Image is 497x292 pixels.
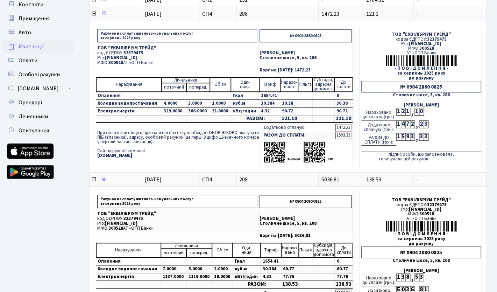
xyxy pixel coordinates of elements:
td: 138.53 [281,281,299,288]
td: Додатково сплачую: [262,124,335,131]
a: [DOMAIN_NAME] [3,82,73,96]
span: 300528 [108,60,123,66]
td: Лічильники [161,243,212,249]
td: Нарахування [96,77,162,92]
span: 300528 [419,211,434,217]
div: 2 [401,108,405,116]
div: 8 [405,273,410,281]
td: 4.32 [261,273,281,281]
td: РАЗОМ: [233,281,281,288]
p: Борг на [DATE]: 1472,23 [260,68,352,72]
td: 329.0000 [162,107,186,115]
div: 1 [396,108,401,116]
div: 3 [419,133,424,141]
span: 138.53 [366,176,381,183]
td: Електроенергія [96,273,161,281]
div: 1 [396,133,401,141]
td: Пільга [299,243,313,257]
td: Нарахування [96,243,161,257]
td: поперед. [186,249,212,257]
td: При оплаті квитанції в призначенні платежу необхідно ОБОВ'ЯЗКОВО вказувати ПІБ (власника), адресу... [96,123,261,166]
td: 77.76 [281,273,299,281]
div: Р/р: [361,207,481,212]
td: Субсидія, адресна допомога [313,243,335,257]
td: 7.0000 [161,265,186,273]
span: Орендарі [19,99,42,106]
td: Опалення [96,92,162,100]
b: [DOMAIN_NAME] [97,152,132,159]
div: 9 [405,133,410,141]
td: 121.10 [334,115,353,123]
span: [DATE] [145,10,162,18]
div: підпис особи, що заповнювала, сплачувала цей рахунок ______________ [361,151,481,161]
p: МФО: АТ «ОТП Банк» [97,226,257,231]
td: До cплати [334,77,353,92]
div: ТОВ "ЕКВІЛІБРІУМ ТРЕЙД" [361,198,481,202]
p: Столичне шосе, 5, кв. 286 [260,56,352,60]
div: ТОВ "ЕКВІЛІБРІУМ ТРЕЙД" [361,32,481,37]
span: [DATE] [145,176,162,183]
td: Лічильники [162,77,210,83]
span: [FINANCIAL_ID] [105,220,137,227]
span: 32379475 [427,202,447,208]
div: [PERSON_NAME] [361,103,481,107]
div: Столичне шосе, 5, кв. 208 [361,258,481,263]
td: 21.0000 [210,107,231,115]
div: 7 [405,120,410,128]
p: Борг на [DATE]: 5036,81 [260,234,352,238]
span: СП4 [202,11,233,17]
span: 208 [239,177,315,182]
td: Тариф [261,243,281,257]
td: Опалення [96,257,161,265]
span: - [417,177,483,182]
td: 30.38 [334,100,353,107]
td: Нарахо- вано [281,243,299,257]
p: Р/р: [97,56,257,60]
a: Оплати [3,54,73,68]
div: МФО: [361,46,481,51]
p: ТОВ "ЕКВІЛІБРІУМ ТРЕЙД" [97,46,257,50]
td: 1137.0000 [161,273,186,281]
a: Орендарі [3,96,73,110]
span: Особові рахунки [19,71,60,78]
div: 1 [414,108,419,116]
div: РАЗОМ ДО СПЛАТИ (грн.): [361,133,396,146]
div: 3 [401,273,405,281]
p: [PERSON_NAME] [260,216,352,221]
td: 138.53 [335,281,353,288]
td: 1654.41 [261,257,281,265]
a: Особові рахунки [3,68,73,82]
td: 1593.33 [335,132,351,139]
td: Оди- ниця [233,243,261,257]
td: поточний [162,83,186,92]
div: 3 [419,273,424,281]
td: 0 [335,257,353,265]
img: apps-qrcodes.png [263,141,333,164]
div: за серпень 2025 року [361,237,481,241]
td: Оди- ниця [231,77,259,92]
div: , [414,133,419,141]
td: 1654.41 [259,92,280,100]
td: куб.м [231,100,259,107]
td: 1.0000 [210,100,231,107]
td: поточний [161,249,186,257]
td: Пільга [298,77,312,92]
div: 3 [424,120,428,128]
span: Опитування [19,127,49,134]
span: Авто [19,29,31,36]
div: АТ «ОТП Банк» [361,216,481,221]
p: код ЄДРПОУ: [97,51,257,55]
div: Р/р: [361,42,481,46]
span: 32379475 [123,215,143,222]
td: 1472.23 [335,124,351,131]
a: Квитанції [3,40,73,54]
div: код за ЄДРПОУ: [361,37,481,42]
p: Рахунок на сплату житлово-комунальних послуг за серпень 2025 року [97,195,257,208]
a: Опитування [3,124,73,138]
div: МФО: [361,212,481,216]
span: [FINANCIAL_ID] [409,206,441,213]
span: 5036.81 [321,176,339,183]
span: [FINANCIAL_ID] [409,41,441,47]
div: № 0904 2860 0825 [361,81,481,92]
td: Субсидія, адресна допомога [312,77,334,92]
